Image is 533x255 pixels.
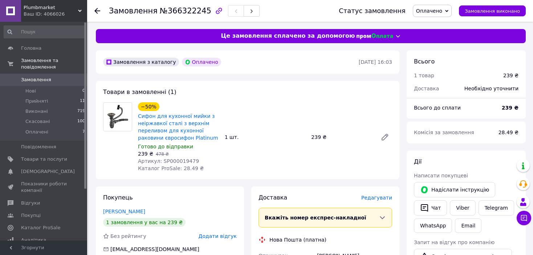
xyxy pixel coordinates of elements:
span: Додати відгук [199,233,237,239]
a: Viber [450,200,475,215]
span: Доставка [259,194,287,201]
div: −50% [138,102,159,111]
div: Ваш ID: 4066026 [24,11,87,17]
button: Email [455,218,481,233]
span: Запит на відгук про компанію [414,239,495,245]
span: Покупці [21,212,41,219]
span: Замовлення [109,7,158,15]
span: [EMAIL_ADDRESS][DOMAIN_NAME] [110,246,199,252]
b: 239 ₴ [502,105,518,111]
button: Замовлення виконано [459,5,526,16]
input: Пошук [4,25,86,38]
time: [DATE] 16:03 [359,59,392,65]
span: Замовлення та повідомлення [21,57,87,70]
span: 239 ₴ [138,151,153,157]
div: 1 замовлення у вас на 239 ₴ [103,218,186,227]
img: Сифон для кухонної мийки з неіржавкої сталі з верхнім переливом для кухонної раковини євросифон P... [106,103,130,131]
div: Необхідно уточнити [460,81,523,96]
a: [PERSON_NAME] [103,209,145,214]
button: Надіслати інструкцію [414,182,495,197]
span: Нові [25,88,36,94]
div: Повернутися назад [94,7,100,15]
span: Каталог ProSale: 28.49 ₴ [138,165,204,171]
span: Plumbmarket [24,4,78,11]
span: [DEMOGRAPHIC_DATA] [21,168,75,175]
span: Аналітика [21,237,46,243]
span: Вкажіть номер експрес-накладної [265,215,366,221]
button: Чат з покупцем [517,211,531,225]
span: Артикул: SP000019479 [138,158,199,164]
span: Замовлення [21,77,51,83]
span: 7 [82,129,85,135]
span: Доставка [414,86,439,91]
span: Готово до відправки [138,144,193,149]
span: 719 [77,108,85,115]
span: Дії [414,158,422,165]
div: 239 ₴ [308,132,375,142]
span: Каталог ProSale [21,225,60,231]
span: Всього [414,58,435,65]
span: Повідомлення [21,144,56,150]
span: Без рейтингу [110,233,146,239]
div: Статус замовлення [339,7,406,15]
button: Чат [414,200,447,215]
span: Всього до сплати [414,105,461,111]
div: Нова Пошта (платна) [268,236,328,243]
div: 1 шт. [222,132,309,142]
span: Редагувати [361,195,392,201]
span: Написати покупцеві [414,173,468,178]
span: Оплачено [416,8,442,14]
span: Показники роботи компанії [21,181,67,194]
div: Оплачено [182,58,221,66]
span: 28.49 ₴ [499,129,518,135]
div: 239 ₴ [503,72,518,79]
span: 0 [82,88,85,94]
span: 478 ₴ [156,152,169,157]
a: WhatsApp [414,218,452,233]
span: Оплачені [25,129,48,135]
div: Замовлення з каталогу [103,58,179,66]
span: Товари та послуги [21,156,67,163]
span: Покупець [103,194,133,201]
span: 1 товар [414,73,434,78]
a: Telegram [479,200,514,215]
span: Комісія за замовлення [414,129,474,135]
span: Виконані [25,108,48,115]
span: Відгуки [21,200,40,206]
span: Прийняті [25,98,48,104]
span: Головна [21,45,41,52]
span: Замовлення виконано [465,8,520,14]
span: 100 [77,118,85,125]
span: Скасовані [25,118,50,125]
span: Товари в замовленні (1) [103,89,176,95]
span: №366322245 [160,7,211,15]
span: 11 [80,98,85,104]
a: Редагувати [378,130,392,144]
a: Сифон для кухонної мийки з неіржавкої сталі з верхнім переливом для кухонної раковини євросифон P... [138,113,218,141]
span: Це замовлення сплачено за допомогою [221,32,355,40]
